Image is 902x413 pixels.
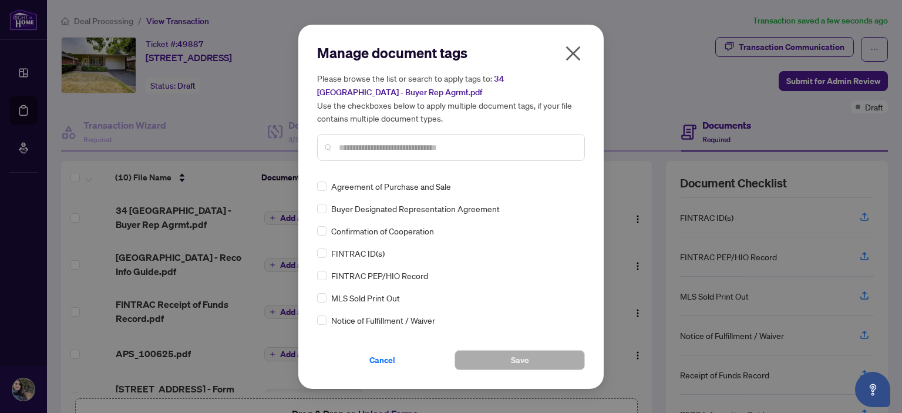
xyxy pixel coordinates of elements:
span: Cancel [369,351,395,370]
h2: Manage document tags [317,43,585,62]
h5: Please browse the list or search to apply tags to: Use the checkboxes below to apply multiple doc... [317,72,585,125]
button: Open asap [855,372,890,407]
span: Confirmation of Cooperation [331,224,434,237]
span: MLS Sold Print Out [331,291,400,304]
button: Save [455,350,585,370]
button: Cancel [317,350,447,370]
span: Notice of Fulfillment / Waiver [331,314,435,327]
span: FINTRAC ID(s) [331,247,385,260]
span: 34 [GEOGRAPHIC_DATA] - Buyer Rep Agrmt.pdf [317,73,504,98]
span: FINTRAC PEP/HIO Record [331,269,428,282]
span: Agreement of Purchase and Sale [331,180,451,193]
span: Buyer Designated Representation Agreement [331,202,500,215]
span: close [564,44,583,63]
